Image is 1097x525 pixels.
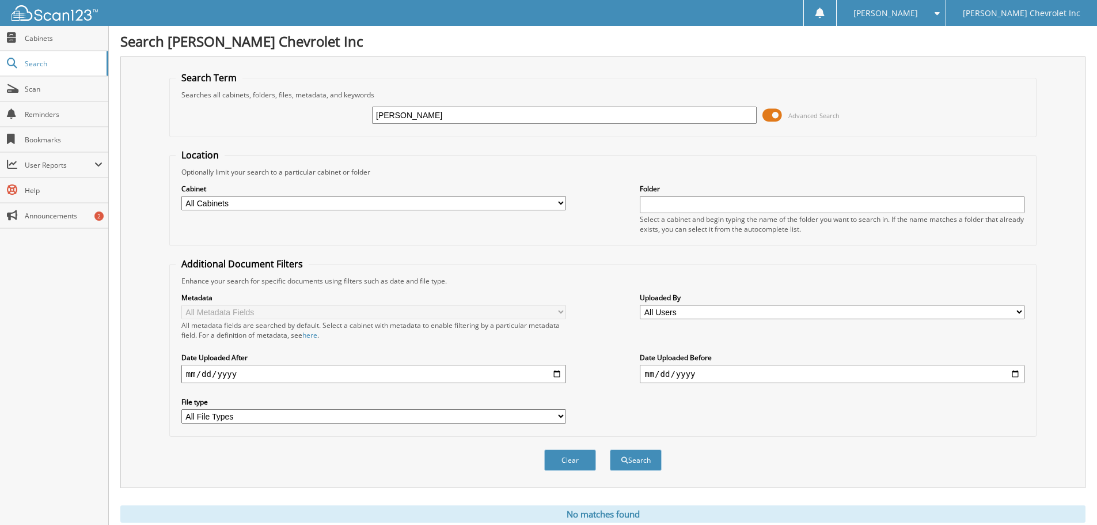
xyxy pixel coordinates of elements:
label: Cabinet [181,184,566,194]
span: [PERSON_NAME] Chevrolet Inc [963,10,1080,17]
span: Reminders [25,109,103,119]
a: here [302,330,317,340]
div: Optionally limit your search to a particular cabinet or folder [176,167,1030,177]
input: end [640,365,1024,383]
span: Search [25,59,101,69]
span: Bookmarks [25,135,103,145]
button: Clear [544,450,596,471]
div: 2 [94,211,104,221]
span: User Reports [25,160,94,170]
span: Scan [25,84,103,94]
input: start [181,365,566,383]
span: [PERSON_NAME] [853,10,918,17]
legend: Additional Document Filters [176,258,309,270]
span: Announcements [25,211,103,221]
div: Enhance your search for specific documents using filters such as date and file type. [176,276,1030,286]
span: Cabinets [25,33,103,43]
button: Search [610,450,662,471]
div: Searches all cabinets, folders, files, metadata, and keywords [176,90,1030,100]
span: Help [25,186,103,195]
div: No matches found [120,505,1085,523]
label: Date Uploaded After [181,353,566,362]
img: scan123-logo-white.svg [12,5,98,21]
legend: Search Term [176,71,242,84]
label: Folder [640,184,1024,194]
div: Select a cabinet and begin typing the name of the folder you want to search in. If the name match... [640,214,1024,234]
label: File type [181,397,566,407]
legend: Location [176,149,225,161]
div: All metadata fields are searched by default. Select a cabinet with metadata to enable filtering b... [181,320,566,340]
label: Uploaded By [640,293,1024,303]
span: Advanced Search [788,111,840,120]
label: Metadata [181,293,566,303]
label: Date Uploaded Before [640,353,1024,362]
h1: Search [PERSON_NAME] Chevrolet Inc [120,32,1085,51]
